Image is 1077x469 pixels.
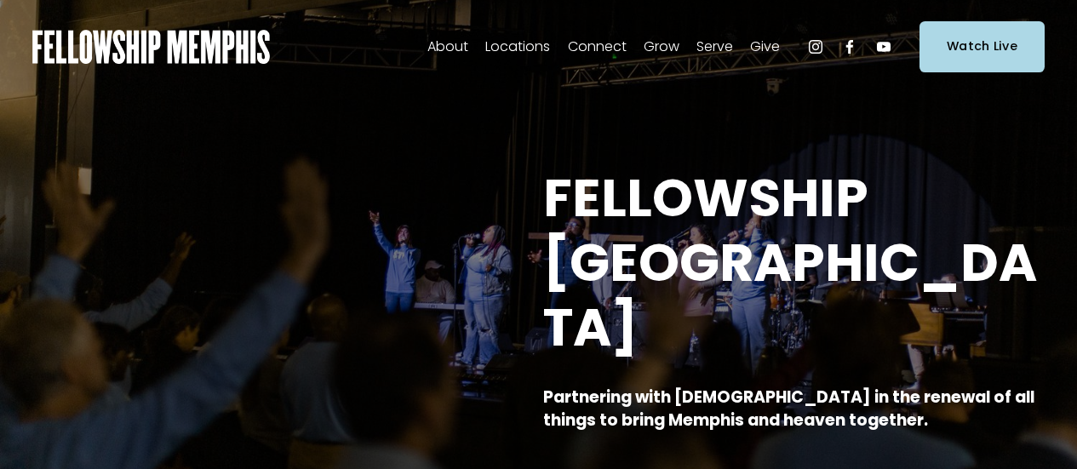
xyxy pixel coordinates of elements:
span: Connect [568,35,627,60]
span: Serve [696,35,733,60]
a: Instagram [807,38,824,55]
a: folder dropdown [644,33,679,60]
span: Grow [644,35,679,60]
a: folder dropdown [696,33,733,60]
a: folder dropdown [485,33,550,60]
img: Fellowship Memphis [32,30,270,64]
a: YouTube [875,38,892,55]
span: Give [750,35,780,60]
strong: Partnering with [DEMOGRAPHIC_DATA] in the renewal of all things to bring Memphis and heaven toget... [543,386,1038,431]
a: folder dropdown [568,33,627,60]
span: About [427,35,468,60]
a: folder dropdown [427,33,468,60]
a: Watch Live [919,21,1045,71]
strong: FELLOWSHIP [GEOGRAPHIC_DATA] [543,161,1037,364]
a: Facebook [841,38,858,55]
a: folder dropdown [750,33,780,60]
span: Locations [485,35,550,60]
